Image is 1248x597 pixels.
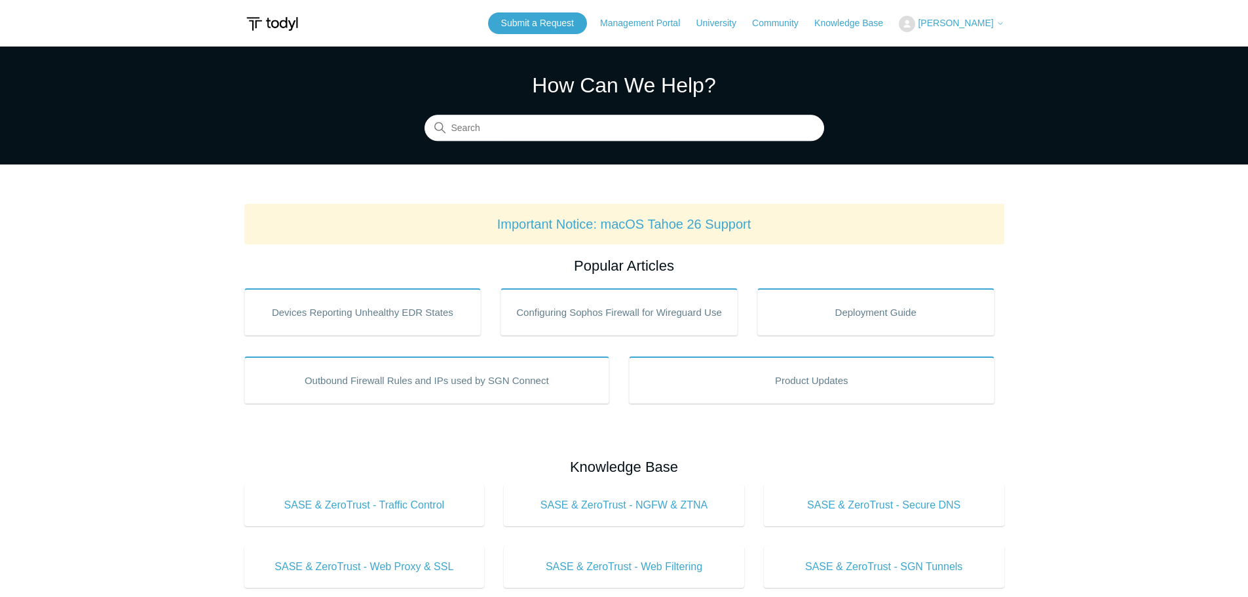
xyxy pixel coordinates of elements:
a: Devices Reporting Unhealthy EDR States [244,288,482,336]
span: SASE & ZeroTrust - NGFW & ZTNA [523,497,725,513]
a: Knowledge Base [814,16,896,30]
a: Product Updates [629,356,994,404]
a: SASE & ZeroTrust - NGFW & ZTNA [504,484,744,526]
a: SASE & ZeroTrust - Web Filtering [504,546,744,588]
a: Submit a Request [488,12,587,34]
span: SASE & ZeroTrust - Secure DNS [784,497,985,513]
span: [PERSON_NAME] [918,18,993,28]
a: Community [752,16,812,30]
a: SASE & ZeroTrust - Web Proxy & SSL [244,546,485,588]
span: SASE & ZeroTrust - Web Filtering [523,559,725,575]
a: Outbound Firewall Rules and IPs used by SGN Connect [244,356,610,404]
h2: Knowledge Base [244,456,1004,478]
a: Important Notice: macOS Tahoe 26 Support [497,217,751,231]
button: [PERSON_NAME] [899,16,1004,32]
a: Deployment Guide [757,288,994,336]
input: Search [425,115,824,142]
span: SASE & ZeroTrust - SGN Tunnels [784,559,985,575]
a: SASE & ZeroTrust - Secure DNS [764,484,1004,526]
img: Todyl Support Center Help Center home page [244,12,300,36]
a: Management Portal [600,16,693,30]
a: University [696,16,749,30]
a: SASE & ZeroTrust - SGN Tunnels [764,546,1004,588]
a: Configuring Sophos Firewall for Wireguard Use [501,288,738,336]
a: SASE & ZeroTrust - Traffic Control [244,484,485,526]
h1: How Can We Help? [425,69,824,101]
span: SASE & ZeroTrust - Traffic Control [264,497,465,513]
h2: Popular Articles [244,255,1004,277]
span: SASE & ZeroTrust - Web Proxy & SSL [264,559,465,575]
